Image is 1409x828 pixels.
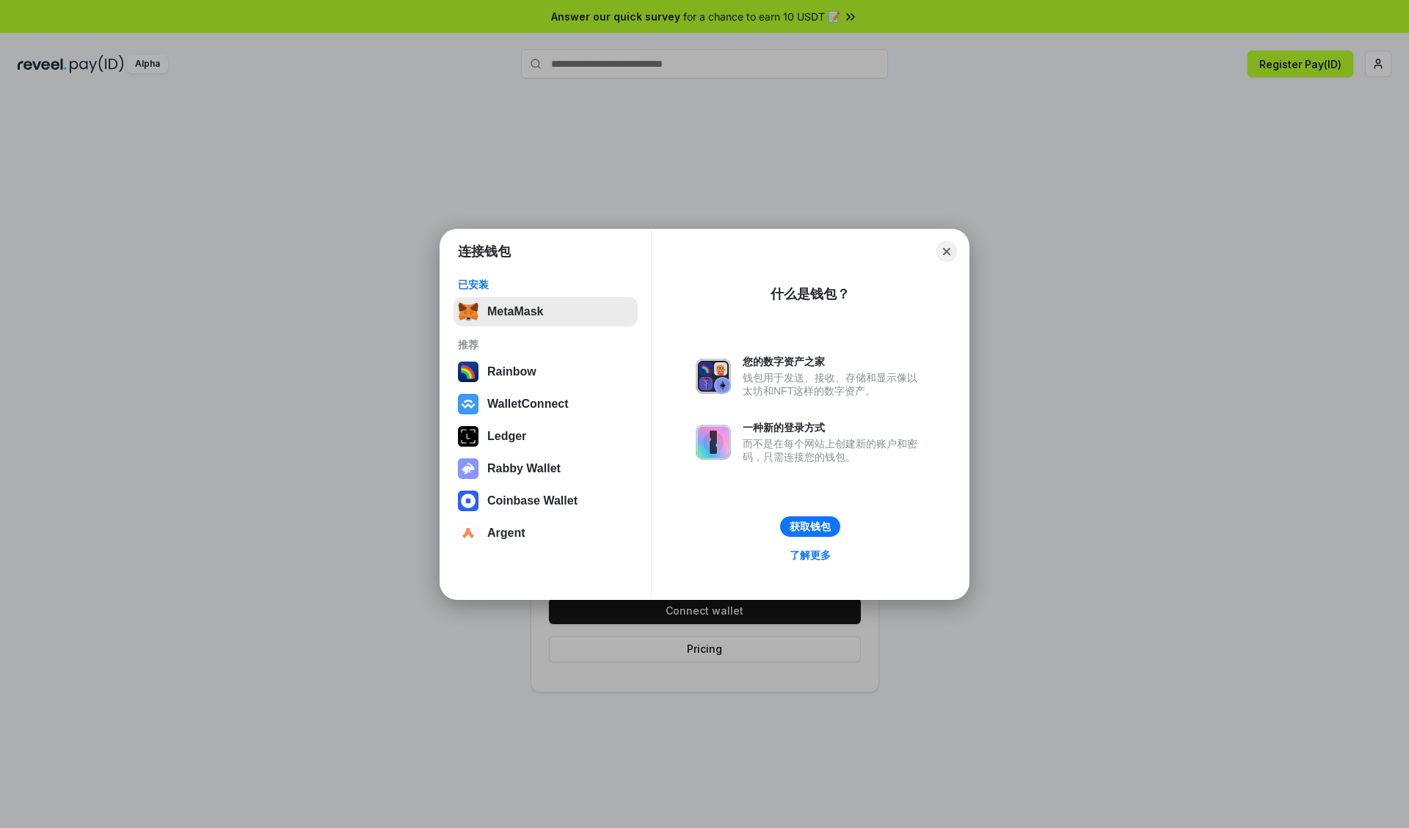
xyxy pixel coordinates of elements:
[458,426,478,447] img: svg+xml,%3Csvg%20xmlns%3D%22http%3A%2F%2Fwww.w3.org%2F2000%2Fsvg%22%20width%3D%2228%22%20height%3...
[781,546,840,565] a: 了解更多
[696,425,731,460] img: svg+xml,%3Csvg%20xmlns%3D%22http%3A%2F%2Fwww.w3.org%2F2000%2Fsvg%22%20fill%3D%22none%22%20viewBox...
[743,371,925,397] div: 钱包用于发送、接收、存储和显示像以太坊和NFT这样的数字资产。
[458,362,478,382] img: svg+xml,%3Csvg%20width%3D%22120%22%20height%3D%22120%22%20viewBox%3D%220%200%20120%20120%22%20fil...
[487,527,525,540] div: Argent
[771,285,850,303] div: 什么是钱包？
[454,297,638,326] button: MetaMask
[936,241,957,262] button: Close
[458,301,478,322] img: svg+xml,%3Csvg%20fill%3D%22none%22%20height%3D%2233%22%20viewBox%3D%220%200%2035%2033%22%20width%...
[743,355,925,368] div: 您的数字资产之家
[458,523,478,543] img: svg+xml,%3Csvg%20width%3D%2228%22%20height%3D%2228%22%20viewBox%3D%220%200%2028%2028%22%20fill%3D...
[454,519,638,548] button: Argent
[458,278,633,291] div: 已安装
[790,549,831,562] div: 了解更多
[454,422,638,451] button: Ledger
[458,491,478,511] img: svg+xml,%3Csvg%20width%3D%2228%22%20height%3D%2228%22%20viewBox%3D%220%200%2028%2028%22%20fill%3D...
[458,458,478,479] img: svg+xml,%3Csvg%20xmlns%3D%22http%3A%2F%2Fwww.w3.org%2F2000%2Fsvg%22%20fill%3D%22none%22%20viewBox...
[487,494,578,508] div: Coinbase Wallet
[487,305,543,318] div: MetaMask
[487,397,569,411] div: WalletConnect
[454,389,638,419] button: WalletConnect
[458,394,478,414] img: svg+xml,%3Csvg%20width%3D%2228%22%20height%3D%2228%22%20viewBox%3D%220%200%2028%2028%22%20fill%3D...
[487,430,526,443] div: Ledger
[487,365,536,378] div: Rainbow
[458,243,511,260] h1: 连接钱包
[696,359,731,394] img: svg+xml,%3Csvg%20xmlns%3D%22http%3A%2F%2Fwww.w3.org%2F2000%2Fsvg%22%20fill%3D%22none%22%20viewBox...
[780,516,840,537] button: 获取钱包
[743,437,925,464] div: 而不是在每个网站上创建新的账户和密码，只需连接您的钱包。
[454,357,638,386] button: Rainbow
[790,520,831,533] div: 获取钱包
[487,462,561,475] div: Rabby Wallet
[458,338,633,351] div: 推荐
[743,421,925,434] div: 一种新的登录方式
[454,486,638,516] button: Coinbase Wallet
[454,454,638,483] button: Rabby Wallet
